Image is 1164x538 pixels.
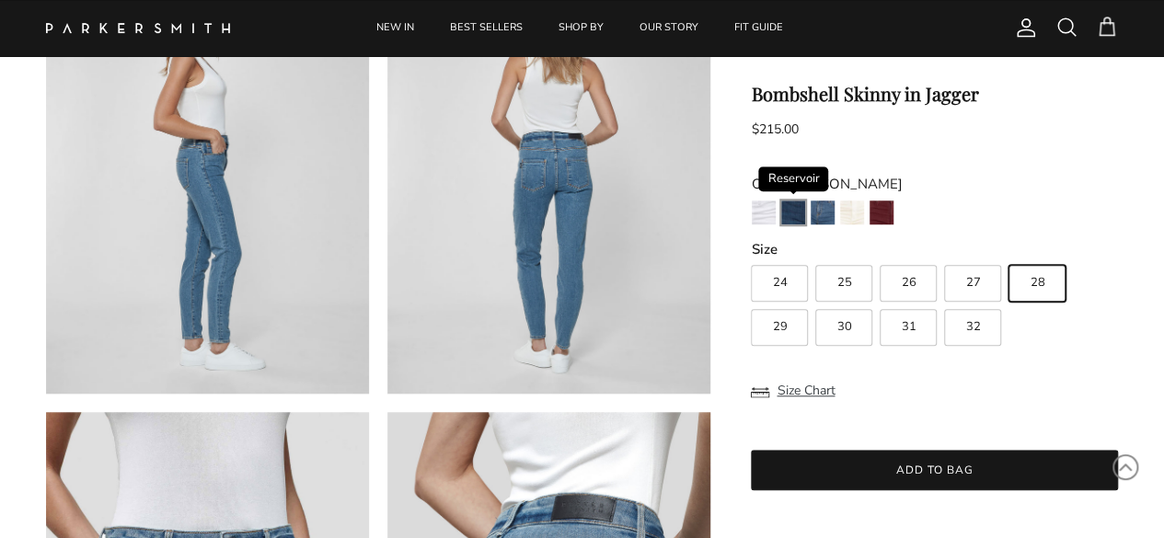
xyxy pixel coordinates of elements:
button: Size Chart [751,374,835,409]
span: 31 [901,322,916,334]
svg: Scroll to Top [1112,453,1139,481]
a: Eternal White [751,200,777,232]
span: 28 [1030,278,1044,290]
legend: Size [751,241,777,260]
span: 27 [965,278,980,290]
span: 25 [836,278,851,290]
span: $215.00 [751,121,798,139]
a: Account [1008,17,1037,39]
a: Jagger [810,200,836,232]
img: Eternal White [752,201,776,225]
img: Merlot [870,201,893,225]
span: 32 [965,322,980,334]
h1: Bombshell Skinny in Jagger [751,84,1118,106]
img: Reservoir [781,201,805,225]
span: 26 [901,278,916,290]
a: Merlot [869,200,894,232]
img: Creamsickle [840,201,864,225]
img: Jagger [811,201,835,225]
span: 30 [836,322,851,334]
span: 29 [772,322,787,334]
span: 24 [772,278,787,290]
a: Creamsickle [839,200,865,232]
div: Color: [PERSON_NAME] [751,174,1118,196]
img: Parker Smith [46,23,230,33]
a: Reservoir [780,200,806,232]
button: Add to bag [751,451,1118,491]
